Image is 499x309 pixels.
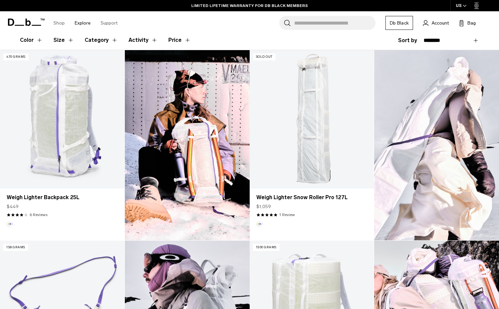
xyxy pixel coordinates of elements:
[48,11,123,35] nav: Main Navigation
[53,11,65,35] a: Shop
[253,244,280,251] p: 1300 grams
[128,31,158,50] button: Toggle Filter
[256,203,271,210] span: $1,059
[256,221,262,227] button: Aurora
[7,193,118,201] a: Weigh Lighter Backpack 25L
[168,31,191,50] button: Toggle Price
[75,11,91,35] a: Explore
[85,31,118,50] button: Toggle Filter
[191,3,308,9] a: LIMITED LIFETIME WARRANTY FOR DB BLACK MEMBERS
[459,19,476,27] button: Bag
[432,20,449,27] span: Account
[467,20,476,27] span: Bag
[3,244,28,251] p: 138 grams
[53,31,74,50] button: Toggle Filter
[125,50,250,240] img: Content block image
[423,19,449,27] a: Account
[30,212,47,218] a: 6 reviews
[385,16,413,30] a: Db Black
[374,50,499,240] img: Content block image
[256,193,368,201] a: Weigh Lighter Snow Roller Pro 127L
[7,221,13,227] button: Aurora
[7,203,19,210] span: $449
[250,50,374,188] a: Weigh Lighter Snow Roller Pro 127L
[101,11,118,35] a: Support
[3,53,29,60] p: 470 grams
[253,53,276,60] p: Sold Out
[279,212,295,218] a: 1 reviews
[20,31,43,50] button: Toggle Filter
